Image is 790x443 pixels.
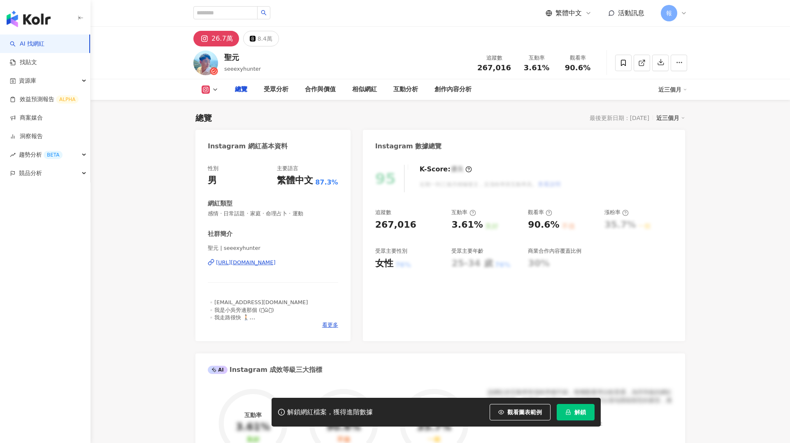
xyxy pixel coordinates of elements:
a: 商案媒合 [10,114,43,122]
span: 報 [666,9,672,18]
div: 追蹤數 [375,209,391,216]
button: 26.7萬 [193,31,239,46]
div: 商業合作內容覆蓋比例 [528,247,581,255]
a: 效益預測報告ALPHA [10,95,79,104]
div: 3.61% [451,219,483,231]
div: 近三個月 [658,83,687,96]
img: KOL Avatar [193,51,218,75]
a: 找貼文 [10,58,37,67]
button: 觀看圖表範例 [490,404,551,420]
div: 社群簡介 [208,230,232,238]
div: 互動率 [451,209,476,216]
div: 8.4萬 [258,33,272,44]
button: 8.4萬 [243,31,279,46]
span: 競品分析 [19,164,42,182]
span: 活動訊息 [618,9,644,17]
div: 近三個月 [656,113,685,123]
div: 26.7萬 [211,33,233,44]
div: 網紅類型 [208,199,232,208]
button: 解鎖 [557,404,595,420]
div: K-Score : [420,165,472,174]
div: 觀看率 [528,209,552,216]
a: [URL][DOMAIN_NAME] [208,259,338,266]
div: 繁體中文 [277,174,313,187]
div: 解鎖網紅檔案，獲得進階數據 [287,408,373,417]
div: 女性 [375,257,393,270]
div: AI [208,366,228,374]
div: 3.61% [236,422,270,433]
span: 繁體中文 [555,9,582,18]
span: 觀看圖表範例 [507,409,542,415]
div: 創作內容分析 [434,85,472,95]
span: 聖元 | seeexyhunter [208,245,338,252]
div: 受眾主要年齡 [451,247,483,255]
div: 該網紅的互動率和漲粉率都不錯，唯獨觀看率比較普通，為同等級的網紅的中低等級，效果不一定會好，但仍然建議可以發包開箱類型的案型，應該會比較有成效！ [488,388,673,413]
span: 感情 · 日常話題 · 家庭 · 命理占卜 · 運動 [208,210,338,217]
div: 聖元 [224,52,261,62]
span: 趨勢分析 [19,145,63,164]
div: 相似網紅 [352,85,377,95]
div: 總覽 [195,112,212,124]
div: Instagram 成效等級三大指標 [208,365,322,374]
div: [URL][DOMAIN_NAME] [216,259,276,266]
a: 洞察報告 [10,132,43,141]
div: 總覽 [235,85,247,95]
div: 互動率 [521,54,552,62]
div: Instagram 數據總覽 [375,142,442,151]
div: 男 [208,174,217,187]
div: 受眾主要性別 [375,247,407,255]
a: searchAI 找網紅 [10,40,44,48]
div: BETA [44,151,63,159]
div: 主要語言 [277,165,298,172]
span: 87.3% [315,178,338,187]
div: 觀看率 [562,54,593,62]
span: seeexyhunter [224,66,261,72]
span: 看更多 [322,321,338,329]
div: 性別 [208,165,218,172]
div: 合作與價值 [305,85,336,95]
div: 90.6% [528,219,559,231]
span: ▫️[EMAIL_ADDRESS][DOMAIN_NAME] ▫️我是小吳旁邊那個 (･᷄ὢ･᷅) ▫️我走路很快 🚶🏻 ▫️ @motomono_ @[DOMAIN_NAME] [208,299,308,328]
div: Instagram 網紅基本資料 [208,142,288,151]
div: 267,016 [375,219,416,231]
span: 解鎖 [574,409,586,415]
span: rise [10,152,16,158]
span: 資源庫 [19,72,36,90]
span: search [261,10,267,16]
div: 90.6% [326,422,360,433]
div: 追蹤數 [477,54,511,62]
div: 35.7% [417,422,451,433]
span: 90.6% [565,64,590,72]
img: logo [7,11,51,27]
div: 互動分析 [393,85,418,95]
div: 漲粉率 [604,209,629,216]
span: lock [565,409,571,415]
div: 最後更新日期：[DATE] [590,115,649,121]
span: 3.61% [524,64,549,72]
span: 267,016 [477,63,511,72]
div: 受眾分析 [264,85,288,95]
